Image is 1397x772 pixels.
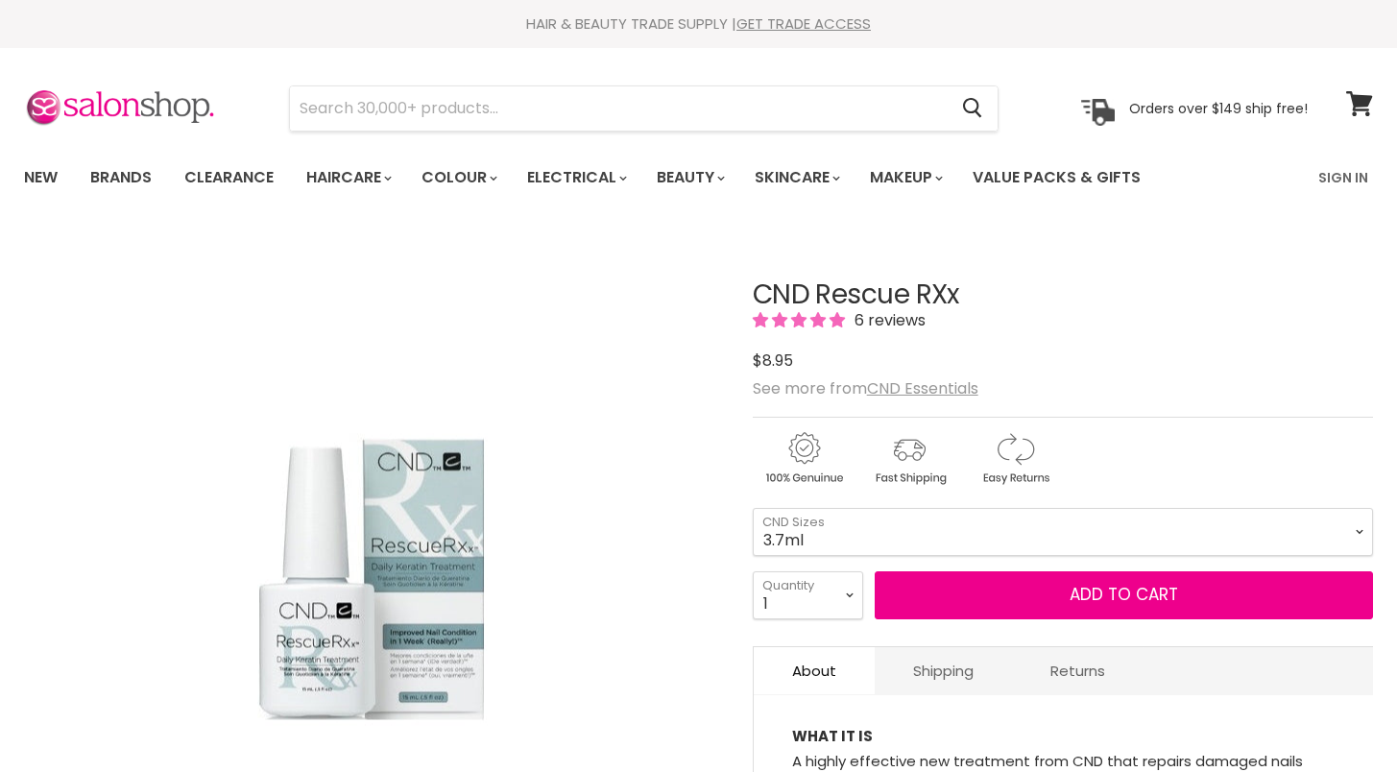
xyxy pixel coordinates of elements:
p: Orders over $149 ship free! [1129,99,1308,116]
img: shipping.gif [858,429,960,488]
img: returns.gif [964,429,1066,488]
a: New [10,157,72,198]
span: 6 reviews [849,309,926,331]
span: See more from [753,377,978,399]
span: 4.83 stars [753,309,849,331]
span: $8.95 [753,350,793,372]
a: Haircare [292,157,403,198]
a: CND Essentials [867,377,978,399]
a: Electrical [513,157,638,198]
button: Add to cart [875,571,1373,619]
a: Brands [76,157,166,198]
span: Add to cart [1070,583,1178,606]
a: GET TRADE ACCESS [736,13,871,34]
a: Skincare [740,157,852,198]
a: Clearance [170,157,288,198]
a: Colour [407,157,509,198]
a: About [754,647,875,694]
a: Sign In [1307,157,1380,198]
ul: Main menu [10,150,1231,205]
a: Makeup [855,157,954,198]
img: genuine.gif [753,429,855,488]
select: Quantity [753,571,863,619]
form: Product [289,85,999,132]
h1: CND Rescue RXx [753,280,1373,310]
a: Shipping [875,647,1012,694]
a: Beauty [642,157,736,198]
a: Value Packs & Gifts [958,157,1155,198]
a: Returns [1012,647,1144,694]
button: Search [947,86,998,131]
strong: WHAT IT IS [792,726,873,746]
iframe: Gorgias live chat messenger [1301,682,1378,753]
input: Search [290,86,947,131]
